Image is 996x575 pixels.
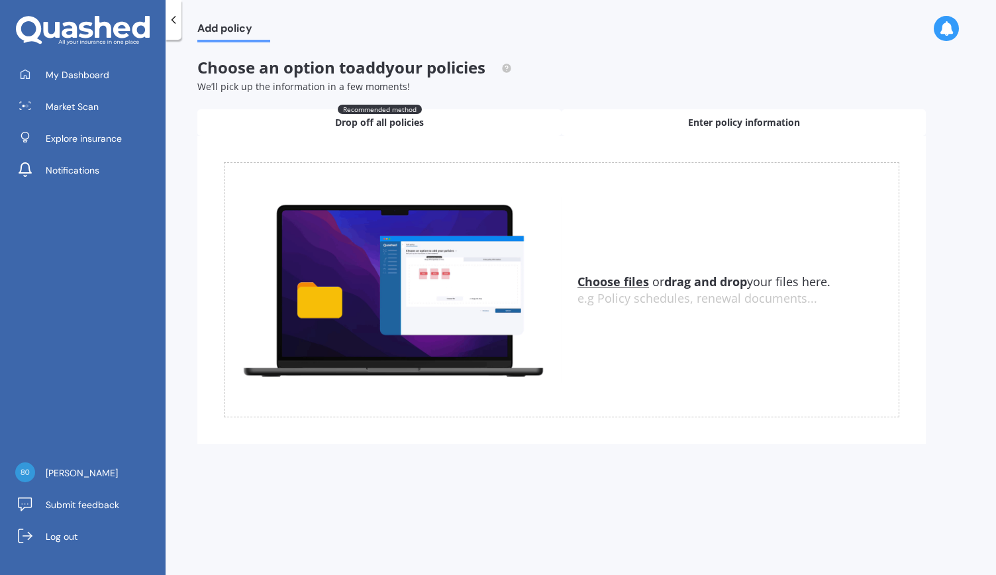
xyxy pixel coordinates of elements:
[688,116,800,129] span: Enter policy information
[197,80,410,93] span: We’ll pick up the information in a few moments!
[10,523,166,550] a: Log out
[197,22,270,40] span: Add policy
[335,116,424,129] span: Drop off all policies
[197,56,512,78] span: Choose an option
[577,274,649,289] u: Choose files
[339,56,485,78] span: to add your policies
[577,291,899,306] div: e.g Policy schedules, renewal documents...
[10,492,166,518] a: Submit feedback
[15,462,35,482] img: d71dbe97ee9ed5329220a4add4951318
[10,460,166,486] a: [PERSON_NAME]
[10,62,166,88] a: My Dashboard
[577,274,830,289] span: or your files here.
[46,68,109,81] span: My Dashboard
[10,125,166,152] a: Explore insurance
[46,132,122,145] span: Explore insurance
[664,274,747,289] b: drag and drop
[46,466,118,480] span: [PERSON_NAME]
[224,197,562,383] img: upload.de96410c8ce839c3fdd5.gif
[338,105,422,114] span: Recommended method
[46,164,99,177] span: Notifications
[46,498,119,511] span: Submit feedback
[10,157,166,183] a: Notifications
[46,530,77,543] span: Log out
[46,100,99,113] span: Market Scan
[10,93,166,120] a: Market Scan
